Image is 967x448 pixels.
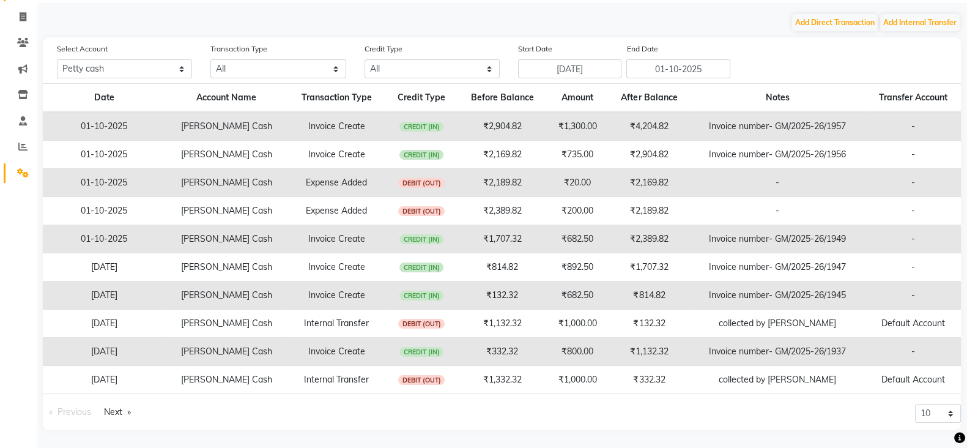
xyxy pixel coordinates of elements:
[399,347,443,357] span: CREDIT (IN)
[609,366,691,394] td: ₹332.32
[399,234,443,244] span: CREDIT (IN)
[865,310,961,338] td: Default Account
[690,84,865,113] th: Notes
[690,169,865,197] td: -
[865,169,961,197] td: -
[518,43,552,54] label: Start Date
[165,253,287,282] td: [PERSON_NAME] Cash
[609,169,691,197] td: ₹2,169.82
[43,169,165,197] td: 01-10-2025
[43,84,165,113] th: Date
[518,59,622,78] input: Start Date
[458,112,547,141] td: ₹2,904.82
[43,141,165,169] td: 01-10-2025
[165,310,287,338] td: [PERSON_NAME] Cash
[547,141,608,169] td: ₹735.00
[57,406,91,417] span: Previous
[287,253,385,282] td: Invoice Create
[43,197,165,225] td: 01-10-2025
[399,263,443,272] span: CREDIT (IN)
[43,253,165,282] td: [DATE]
[458,282,547,310] td: ₹132.32
[547,112,608,141] td: ₹1,300.00
[365,43,402,54] label: Credit Type
[547,338,608,366] td: ₹800.00
[690,197,865,225] td: -
[43,338,165,366] td: [DATE]
[609,253,691,282] td: ₹1,707.32
[865,112,961,141] td: -
[287,141,385,169] td: Invoice Create
[865,225,961,253] td: -
[547,282,608,310] td: ₹682.50
[865,141,961,169] td: -
[880,14,960,31] button: Add Internal Transfer
[609,197,691,225] td: ₹2,189.82
[399,291,443,301] span: CREDIT (IN)
[865,197,961,225] td: -
[609,84,691,113] th: After Balance
[609,141,691,169] td: ₹2,904.82
[458,225,547,253] td: ₹1,707.32
[165,197,287,225] td: [PERSON_NAME] Cash
[458,338,547,366] td: ₹332.32
[865,366,961,394] td: Default Account
[43,310,165,338] td: [DATE]
[865,84,961,113] th: Transfer Account
[165,338,287,366] td: [PERSON_NAME] Cash
[609,282,691,310] td: ₹814.82
[57,43,108,54] label: Select Account
[458,197,547,225] td: ₹2,389.82
[210,43,267,54] label: Transaction Type
[690,282,865,310] td: Invoice number- GM/2025-26/1945
[690,225,865,253] td: Invoice number- GM/2025-26/1949
[458,169,547,197] td: ₹2,189.82
[690,338,865,366] td: Invoice number- GM/2025-26/1937
[43,112,165,141] td: 01-10-2025
[690,112,865,141] td: Invoice number- GM/2025-26/1957
[626,43,658,54] label: End Date
[165,141,287,169] td: [PERSON_NAME] Cash
[609,225,691,253] td: ₹2,389.82
[287,310,385,338] td: Internal Transfer
[398,178,445,188] span: DEBIT (OUT)
[547,197,608,225] td: ₹200.00
[287,169,385,197] td: Expense Added
[609,338,691,366] td: ₹1,132.32
[865,338,961,366] td: -
[792,14,878,31] button: Add Direct Transaction
[43,225,165,253] td: 01-10-2025
[287,282,385,310] td: Invoice Create
[458,84,547,113] th: Before Balance
[165,225,287,253] td: [PERSON_NAME] Cash
[399,150,443,160] span: CREDIT (IN)
[165,366,287,394] td: [PERSON_NAME] Cash
[690,141,865,169] td: Invoice number- GM/2025-26/1956
[287,338,385,366] td: Invoice Create
[458,366,547,394] td: ₹1,332.32
[385,84,458,113] th: Credit Type
[458,253,547,282] td: ₹814.82
[165,112,287,141] td: [PERSON_NAME] Cash
[165,84,287,113] th: Account Name
[398,375,445,385] span: DEBIT (OUT)
[165,169,287,197] td: [PERSON_NAME] Cash
[865,253,961,282] td: -
[547,225,608,253] td: ₹682.50
[547,84,608,113] th: Amount
[609,112,691,141] td: ₹4,204.82
[458,141,547,169] td: ₹2,169.82
[626,59,730,78] input: End Date
[398,319,445,329] span: DEBIT (OUT)
[547,310,608,338] td: ₹1,000.00
[43,366,165,394] td: [DATE]
[43,404,493,420] nav: Pagination
[287,225,385,253] td: Invoice Create
[690,310,865,338] td: collected by [PERSON_NAME]
[287,197,385,225] td: Expense Added
[547,253,608,282] td: ₹892.50
[398,206,445,216] span: DEBIT (OUT)
[165,282,287,310] td: [PERSON_NAME] Cash
[287,112,385,141] td: Invoice Create
[547,169,608,197] td: ₹20.00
